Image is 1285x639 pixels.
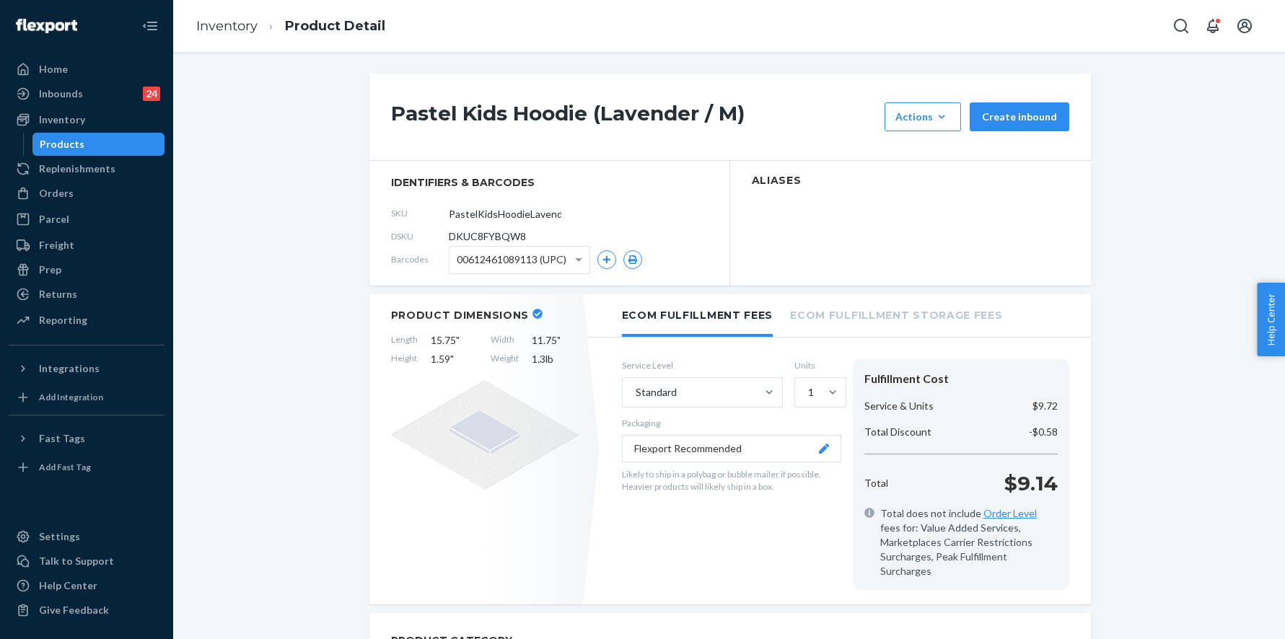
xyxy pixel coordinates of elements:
div: Reporting [39,313,87,327]
ol: breadcrumbs [185,5,397,48]
div: Orders [39,186,74,200]
div: Integrations [39,361,100,376]
div: Help Center [39,578,97,593]
span: 1.59 [431,352,478,366]
div: Add Integration [39,391,103,403]
a: Parcel [9,208,165,231]
span: Weight [491,352,519,366]
div: 1 [808,385,814,400]
a: Home [9,58,165,81]
button: Help Center [1257,283,1285,356]
div: Give Feedback [39,603,109,617]
span: identifiers & barcodes [391,175,708,190]
p: Likely to ship in a polybag or bubble mailer if possible. Heavier products will likely ship in a ... [622,468,841,493]
div: Replenishments [39,162,115,176]
div: Home [39,62,68,76]
div: Inventory [39,113,85,127]
a: Add Fast Tag [9,456,165,479]
button: Open account menu [1230,12,1259,40]
div: 24 [143,87,160,101]
span: 1.3 lb [532,352,579,366]
div: Standard [636,385,677,400]
a: Prep [9,258,165,281]
button: Give Feedback [9,599,165,622]
span: " [456,334,460,346]
a: Replenishments [9,157,165,180]
div: Settings [39,529,80,544]
div: Fast Tags [39,431,85,446]
span: SKU [391,207,449,219]
a: Orders [9,182,165,205]
span: Height [391,352,418,366]
div: Products [40,137,84,151]
span: DKUC8FYBQW8 [449,229,526,244]
a: Inventory [9,108,165,131]
a: Products [32,133,165,156]
p: Total [864,476,888,490]
p: Packaging [622,417,841,429]
a: Order Level [983,507,1037,519]
p: $9.14 [1004,469,1058,498]
button: Create inbound [970,102,1069,131]
a: Add Integration [9,386,165,409]
span: Barcodes [391,253,449,265]
div: Actions [895,110,950,124]
button: Flexport Recommended [622,435,841,462]
a: Inventory [196,18,258,34]
div: Returns [39,287,77,301]
span: DSKU [391,230,449,242]
div: Parcel [39,212,69,226]
p: Total Discount [864,425,931,439]
span: " [450,353,454,365]
h2: Product Dimensions [391,309,530,322]
div: Freight [39,238,74,252]
a: Settings [9,525,165,548]
a: Returns [9,283,165,306]
a: Help Center [9,574,165,597]
li: Ecom Fulfillment Storage Fees [790,294,1002,334]
button: Integrations [9,357,165,380]
input: 1 [807,385,808,400]
span: 11.75 [532,333,579,348]
h1: Pastel Kids Hoodie (Lavender / M) [391,102,877,131]
p: -$0.58 [1029,425,1058,439]
li: Ecom Fulfillment Fees [622,294,773,337]
div: Prep [39,263,61,277]
span: " [557,334,561,346]
span: Width [491,333,519,348]
div: Add Fast Tag [39,461,91,473]
button: Close Navigation [136,12,165,40]
label: Units [794,359,841,371]
input: Standard [634,385,636,400]
label: Service Level [622,359,783,371]
button: Open Search Box [1167,12,1196,40]
a: Product Detail [285,18,385,34]
a: Talk to Support [9,550,165,573]
span: 00612461089113 (UPC) [457,247,566,272]
a: Inbounds24 [9,82,165,105]
p: $9.72 [1032,399,1058,413]
div: Talk to Support [39,554,114,568]
p: Service & Units [864,399,934,413]
div: Inbounds [39,87,83,101]
img: Flexport logo [16,19,77,33]
h2: Aliases [752,175,1069,186]
span: Length [391,333,418,348]
span: Total does not include fees for: Value Added Services, Marketplaces Carrier Restrictions Surcharg... [880,506,1058,578]
span: 15.75 [431,333,478,348]
a: Reporting [9,309,165,332]
div: Fulfillment Cost [864,371,1058,387]
button: Actions [885,102,961,131]
a: Freight [9,234,165,257]
button: Fast Tags [9,427,165,450]
button: Open notifications [1198,12,1227,40]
